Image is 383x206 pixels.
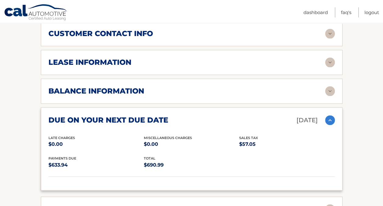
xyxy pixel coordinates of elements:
[48,116,168,125] h2: due on your next due date
[48,156,76,160] span: Payments Due
[48,29,153,38] h2: customer contact info
[144,161,239,169] p: $690.99
[48,161,144,169] p: $633.94
[325,115,335,125] img: accordion-active.svg
[48,58,131,67] h2: lease information
[325,29,335,39] img: accordion-rest.svg
[325,57,335,67] img: accordion-rest.svg
[303,7,328,17] a: Dashboard
[48,86,144,96] h2: balance information
[296,115,318,126] p: [DATE]
[144,136,192,140] span: Miscellaneous Charges
[239,136,258,140] span: Sales Tax
[48,136,75,140] span: Late Charges
[325,86,335,96] img: accordion-rest.svg
[364,7,379,17] a: Logout
[48,140,144,149] p: $0.00
[144,140,239,149] p: $0.00
[239,140,335,149] p: $57.05
[4,4,68,22] a: Cal Automotive
[144,156,155,160] span: total
[341,7,351,17] a: FAQ's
